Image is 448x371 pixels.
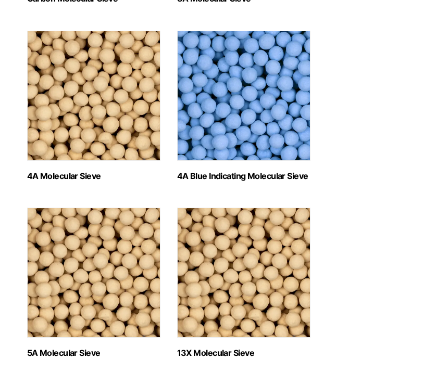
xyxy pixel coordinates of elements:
[27,208,160,358] a: Visit product category 5A Molecular Sieve
[27,31,160,181] a: Visit product category 4A Molecular Sieve
[177,31,310,181] a: Visit product category 4A Blue Indicating Molecular Sieve
[27,171,160,181] h2: 4A Molecular Sieve
[177,348,310,358] h2: 13X Molecular Sieve
[177,208,310,338] img: 13X Molecular Sieve
[27,208,160,338] img: 5A Molecular Sieve
[27,31,160,161] img: 4A Molecular Sieve
[177,208,310,358] a: Visit product category 13X Molecular Sieve
[177,171,310,181] h2: 4A Blue Indicating Molecular Sieve
[27,348,160,358] h2: 5A Molecular Sieve
[177,31,310,161] img: 4A Blue Indicating Molecular Sieve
